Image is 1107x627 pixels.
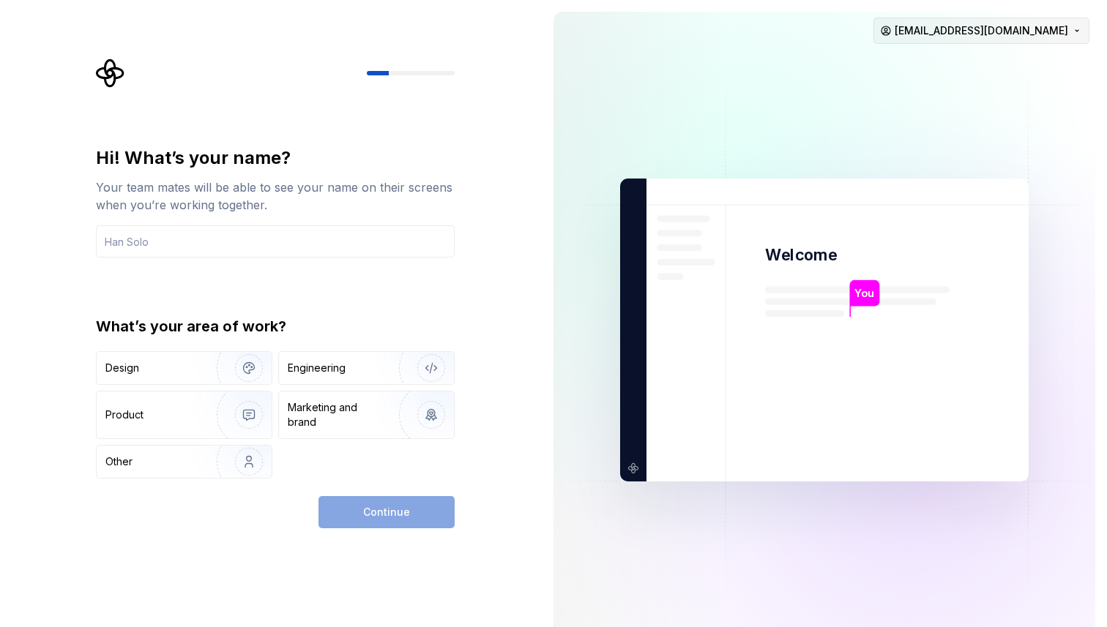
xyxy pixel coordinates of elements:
div: What’s your area of work? [96,316,455,337]
button: [EMAIL_ADDRESS][DOMAIN_NAME] [873,18,1089,44]
div: Marketing and brand [288,400,387,429]
span: [EMAIL_ADDRESS][DOMAIN_NAME] [895,23,1068,38]
input: Han Solo [96,225,455,258]
p: Welcome [765,244,837,266]
div: Product [105,408,143,422]
div: Other [105,454,133,469]
svg: Supernova Logo [96,59,125,88]
div: Design [105,361,139,375]
p: You [854,285,874,301]
div: Hi! What’s your name? [96,146,455,170]
div: Engineering [288,361,346,375]
div: Your team mates will be able to see your name on their screens when you’re working together. [96,179,455,214]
